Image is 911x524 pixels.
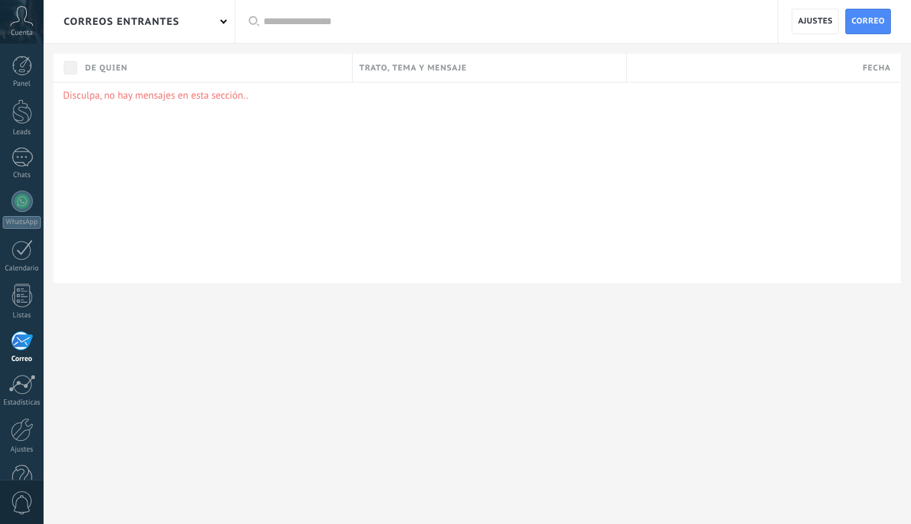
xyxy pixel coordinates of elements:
span: Correo [851,9,885,34]
span: De quien [85,62,127,74]
span: Ajustes [798,9,833,34]
div: Chats [3,171,42,180]
div: WhatsApp [3,216,41,229]
div: Leads [3,128,42,137]
span: Trato, tema y mensaje [359,62,467,74]
div: Listas [3,311,42,320]
div: Ajustes [3,446,42,454]
span: Fecha [863,62,891,74]
span: Cuenta [11,29,33,38]
div: Calendario [3,264,42,273]
div: Correo [3,355,42,364]
a: Correo [845,9,891,34]
a: Ajustes [792,9,839,34]
div: Panel [3,80,42,89]
div: Estadísticas [3,399,42,407]
p: Disculpa, no hay mensajes en esta sección.. [63,89,892,102]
